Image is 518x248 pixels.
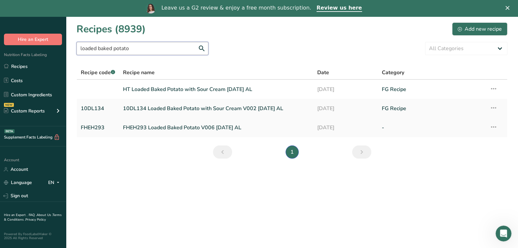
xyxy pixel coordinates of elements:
[382,82,482,96] a: FG Recipe
[145,3,156,14] img: Profile image for Reem
[123,69,155,77] span: Recipe name
[29,213,37,217] a: FAQ .
[458,25,502,33] div: Add new recipe
[76,42,208,55] input: Search for recipe
[213,145,232,159] a: Previous page
[496,226,511,241] iframe: Intercom live chat
[4,213,62,222] a: Terms & Conditions .
[81,121,115,135] a: FHEH293
[4,103,14,107] div: NEW
[452,22,507,36] button: Add new recipe
[352,145,371,159] a: Next page
[76,22,146,37] h1: Recipes (8939)
[317,121,374,135] a: [DATE]
[4,213,27,217] a: Hire an Expert .
[123,102,309,115] a: 10DL134 Loaded Baked Potato with Sour Cream V002 [DATE] AL
[4,108,45,114] div: Custom Reports
[382,69,404,77] span: Category
[4,34,62,45] button: Hire an Expert
[505,6,512,10] div: Close
[123,121,309,135] a: FHEH293 Loaded Baked Potato V006 [DATE] AL
[317,69,329,77] span: Date
[317,102,374,115] a: [DATE]
[81,69,115,76] span: Recipe code
[4,177,32,188] a: Language
[123,82,309,96] a: HT Loaded Baked Potato with Sour Cream [DATE] AL
[37,213,52,217] a: About Us .
[81,102,115,115] a: 10DL134
[25,217,46,222] a: Privacy Policy
[382,121,482,135] a: -
[317,82,374,96] a: [DATE]
[161,5,311,11] div: Leave us a G2 review & enjoy a free month subscription.
[4,232,62,240] div: Powered By FoodLabelMaker © 2025 All Rights Reserved
[317,5,362,12] a: Review us here
[4,129,15,133] div: BETA
[48,179,62,187] div: EN
[382,102,482,115] a: FG Recipe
